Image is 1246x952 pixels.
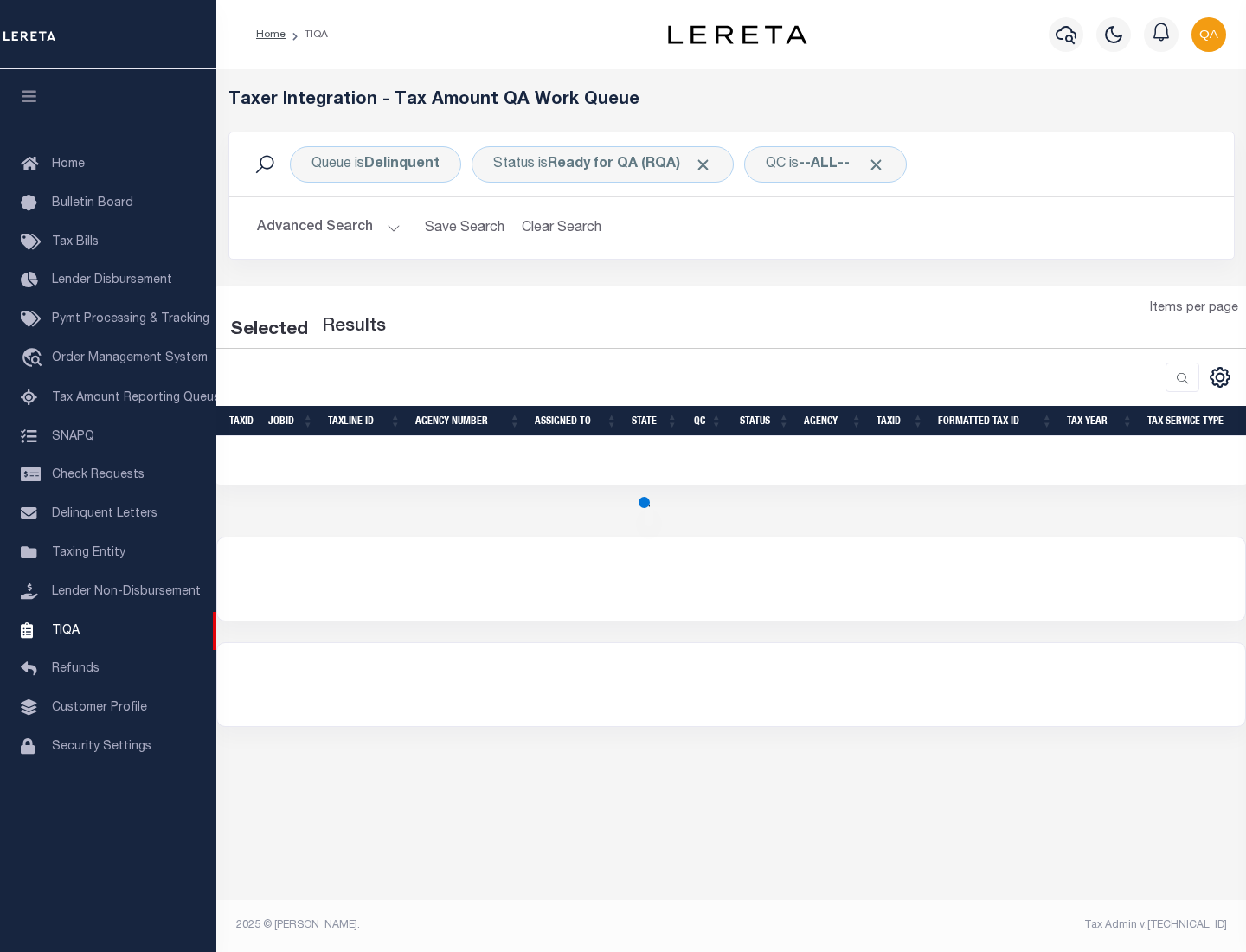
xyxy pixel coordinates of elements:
[1150,299,1238,318] span: Items per page
[528,406,625,436] th: Assigned To
[625,406,685,436] th: State
[290,146,461,183] div: Click to Edit
[744,917,1227,933] div: Tax Admin v.[TECHNICAL_ID]
[472,146,734,183] div: Click to Edit
[414,211,515,245] button: Save Search
[744,146,907,183] div: Click to Edit
[52,624,80,636] span: TIQA
[729,406,797,436] th: Status
[931,406,1060,436] th: Formatted Tax ID
[52,430,94,442] span: SNAPQ
[223,917,732,933] div: 2025 © [PERSON_NAME].
[228,90,1235,111] h5: Taxer Integration - Tax Amount QA Work Queue
[261,406,321,436] th: JobID
[222,406,261,436] th: TaxID
[52,586,201,598] span: Lender Non-Disbursement
[322,313,386,341] label: Results
[52,469,145,481] span: Check Requests
[52,508,157,520] span: Delinquent Letters
[52,313,209,325] span: Pymt Processing & Tracking
[515,211,609,245] button: Clear Search
[52,663,100,675] span: Refunds
[870,406,931,436] th: TaxID
[694,156,712,174] span: Click to Remove
[257,211,401,245] button: Advanced Search
[52,392,221,404] span: Tax Amount Reporting Queue
[799,158,850,171] b: --ALL--
[867,156,885,174] span: Click to Remove
[364,158,440,171] b: Delinquent
[21,348,48,370] i: travel_explore
[52,547,125,559] span: Taxing Entity
[321,406,408,436] th: TaxLine ID
[548,158,712,171] b: Ready for QA (RQA)
[52,236,99,248] span: Tax Bills
[1060,406,1140,436] th: Tax Year
[52,741,151,753] span: Security Settings
[52,197,133,209] span: Bulletin Board
[52,274,172,286] span: Lender Disbursement
[256,29,286,40] a: Home
[52,158,85,170] span: Home
[797,406,870,436] th: Agency
[286,27,328,42] li: TIQA
[230,317,308,344] div: Selected
[408,406,528,436] th: Agency Number
[52,702,147,714] span: Customer Profile
[1191,17,1226,52] img: svg+xml;base64,PHN2ZyB4bWxucz0iaHR0cDovL3d3dy53My5vcmcvMjAwMC9zdmciIHBvaW50ZXItZXZlbnRzPSJub25lIi...
[668,25,806,44] img: logo-dark.svg
[52,352,208,364] span: Order Management System
[685,406,729,436] th: QC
